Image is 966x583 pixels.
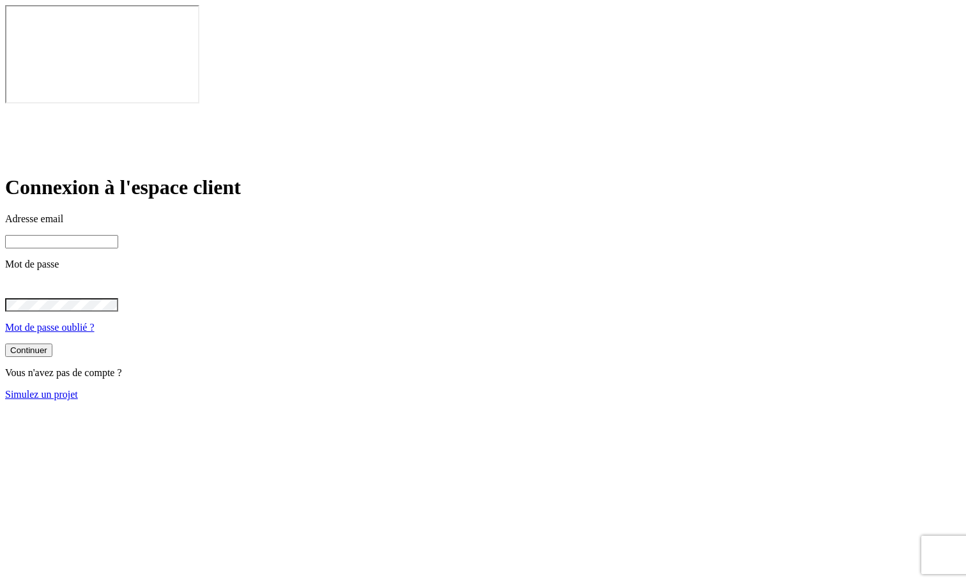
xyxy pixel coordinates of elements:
p: Adresse email [5,213,961,225]
p: Mot de passe [5,259,961,270]
p: Vous n'avez pas de compte ? [5,367,961,379]
button: Continuer [5,344,52,357]
h1: Connexion à l'espace client [5,176,961,199]
a: Simulez un projet [5,389,78,400]
a: Mot de passe oublié ? [5,322,95,333]
div: Continuer [10,345,47,355]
